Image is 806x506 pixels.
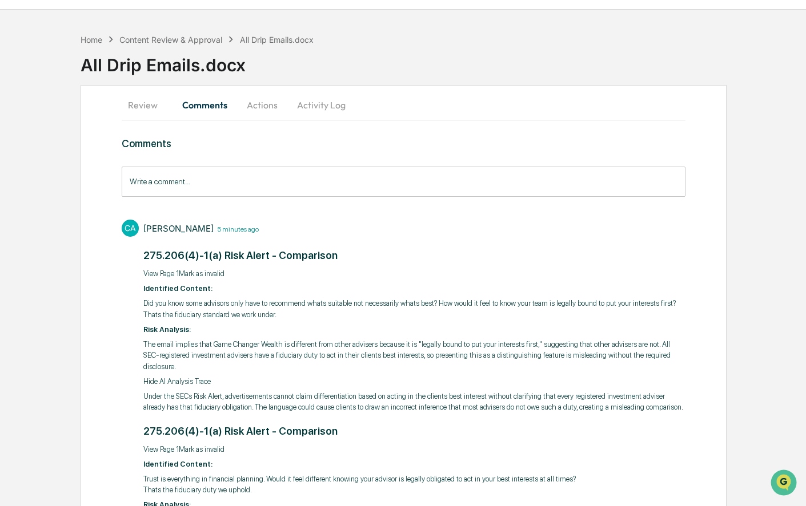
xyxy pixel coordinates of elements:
div: 🖐️ [11,145,21,154]
strong: Identified Content: [143,284,212,293]
strong: Risk Analysis: [143,325,191,334]
p: How can we help? [11,24,208,42]
h3: 275.206(4)-1(a) Risk Alert - Comparison [143,423,686,439]
p: View Page 1Mark as invalid [143,268,686,280]
div: We're available if you need us! [39,99,145,108]
span: Preclearance [23,144,74,155]
div: Content Review & Approval [119,35,222,44]
strong: Identified Content: [143,460,212,468]
div: All Drip Emails.docx [81,46,806,75]
iframe: Open customer support [769,468,800,499]
time: Thursday, September 11, 2025 at 10:57:57 AM CDT [214,224,259,233]
div: Home [81,35,102,44]
div: [PERSON_NAME] [143,223,214,234]
button: Review [122,91,173,119]
span: Pylon [114,193,138,202]
p: The email implies that Game Changer Wealth is different from other advisers because it is "legall... [143,339,686,373]
p: View Page 1Mark as invalid [143,444,686,455]
a: 🔎Data Lookup [7,161,77,181]
div: 🔎 [11,167,21,176]
a: 🖐️Preclearance [7,139,78,160]
button: Actions [236,91,288,119]
button: Activity Log [288,91,355,119]
p: Did you know some advisors only have to recommend whats suitable not necessarily whats best? How ... [143,298,686,320]
div: Start new chat [39,87,187,99]
h3: Comments [122,137,686,149]
div: All Drip Emails.docx [240,35,314,44]
span: Attestations [94,144,142,155]
span: Data Lookup [23,165,72,177]
button: Start new chat [194,91,208,104]
button: Comments [173,91,236,119]
p: Trust is everything in financial planning. Would it feel different knowing your advisor is legall... [143,473,686,496]
div: secondary tabs example [122,91,686,119]
p: Hide AI Analysis Trace [143,376,686,387]
div: 🗄️ [83,145,92,154]
p: Under the SECs Risk Alert, advertisements cannot claim differentiation based on acting in the cli... [143,391,686,413]
h3: 275.206(4)-1(a) Risk Alert - Comparison [143,248,686,263]
a: 🗄️Attestations [78,139,146,160]
a: Powered byPylon [81,193,138,202]
img: 1746055101610-c473b297-6a78-478c-a979-82029cc54cd1 [11,87,32,108]
div: CA [122,220,139,237]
